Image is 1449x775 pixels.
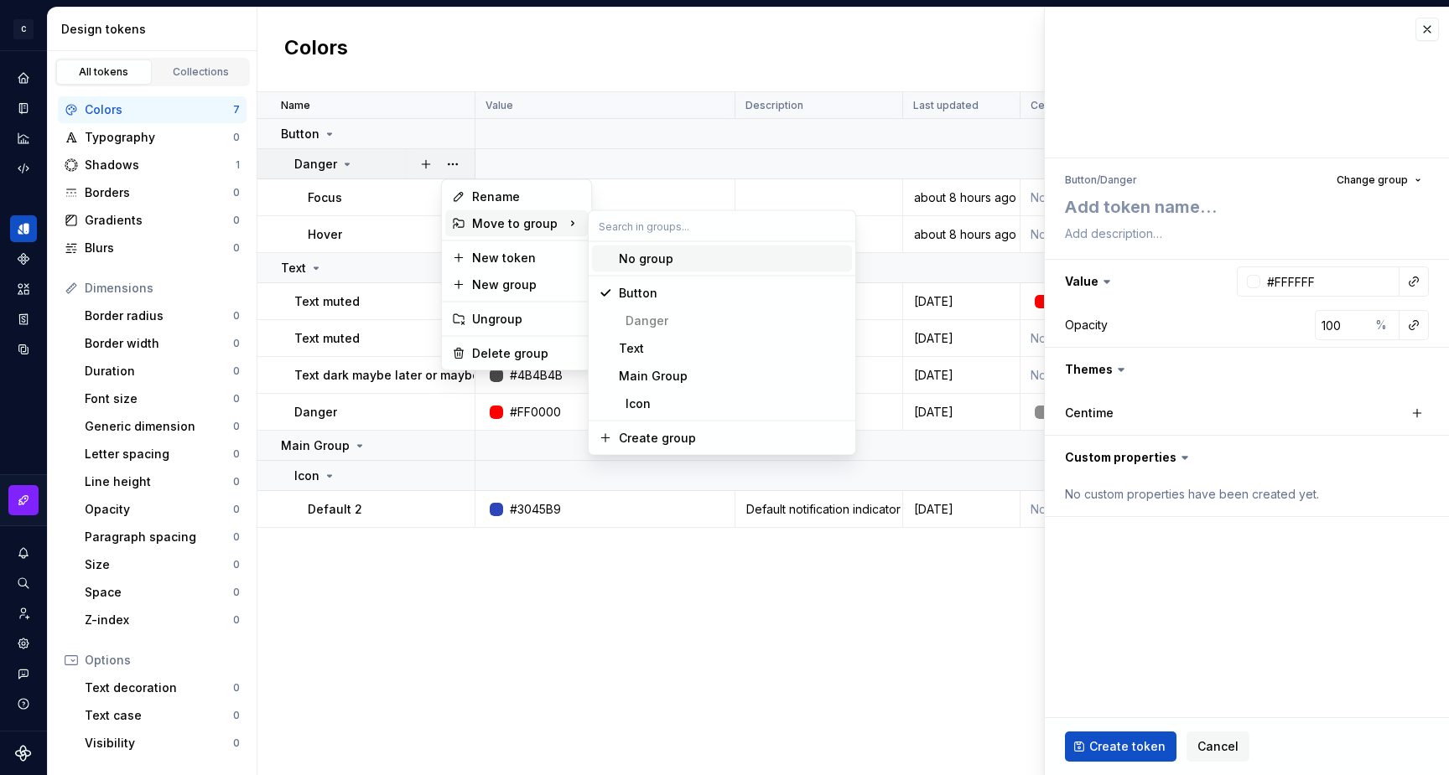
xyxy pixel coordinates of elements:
[472,250,581,266] div: New token
[472,345,581,362] div: Delete group
[472,311,581,328] div: Ungroup
[589,211,855,241] input: Search in groups...
[589,242,855,455] div: Search in groups...
[472,189,581,205] div: Rename
[445,210,588,237] div: Move to group
[472,276,581,293] div: New group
